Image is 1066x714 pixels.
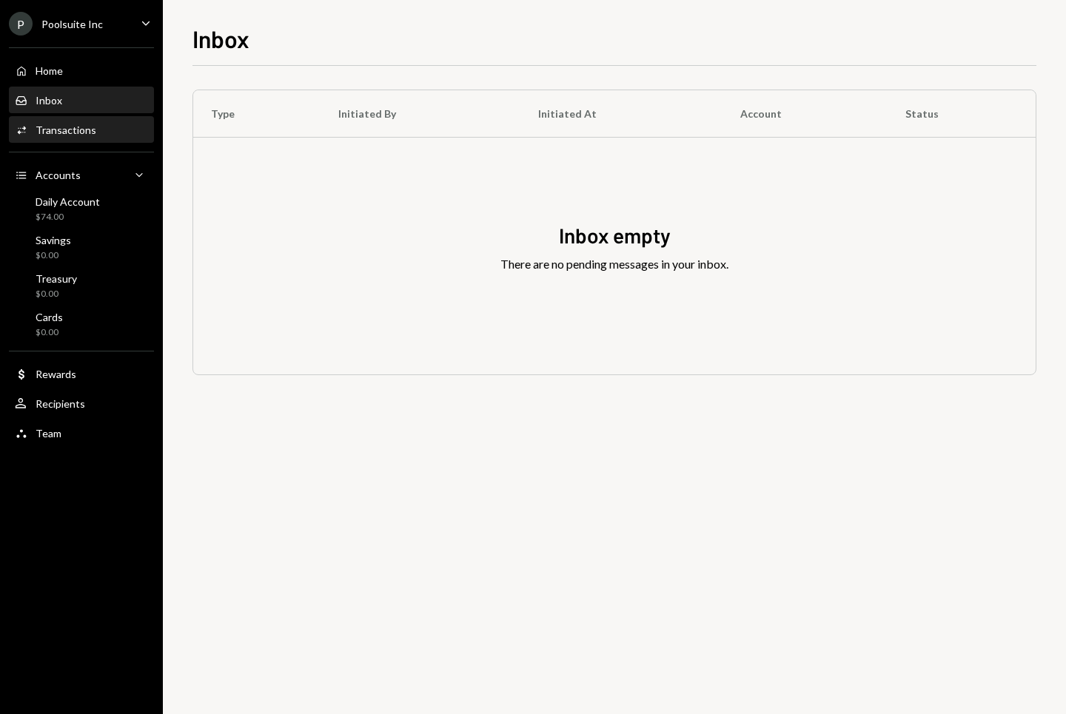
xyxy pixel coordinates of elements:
[9,191,154,226] a: Daily Account$74.00
[36,249,71,262] div: $0.00
[36,288,77,300] div: $0.00
[36,124,96,136] div: Transactions
[723,90,888,138] th: Account
[36,64,63,77] div: Home
[9,12,33,36] div: P
[36,272,77,285] div: Treasury
[500,255,728,273] div: There are no pending messages in your inbox.
[9,161,154,188] a: Accounts
[9,57,154,84] a: Home
[888,90,1036,138] th: Status
[9,306,154,342] a: Cards$0.00
[9,390,154,417] a: Recipients
[36,211,100,223] div: $74.00
[36,326,63,339] div: $0.00
[36,234,71,246] div: Savings
[9,420,154,446] a: Team
[36,195,100,208] div: Daily Account
[36,94,62,107] div: Inbox
[9,87,154,113] a: Inbox
[36,368,76,380] div: Rewards
[36,311,63,323] div: Cards
[9,229,154,265] a: Savings$0.00
[9,116,154,143] a: Transactions
[36,397,85,410] div: Recipients
[41,18,103,30] div: Poolsuite Inc
[321,90,521,138] th: Initiated By
[9,360,154,387] a: Rewards
[193,90,321,138] th: Type
[559,221,671,250] div: Inbox empty
[520,90,723,138] th: Initiated At
[192,24,249,53] h1: Inbox
[9,268,154,303] a: Treasury$0.00
[36,427,61,439] div: Team
[36,169,81,181] div: Accounts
